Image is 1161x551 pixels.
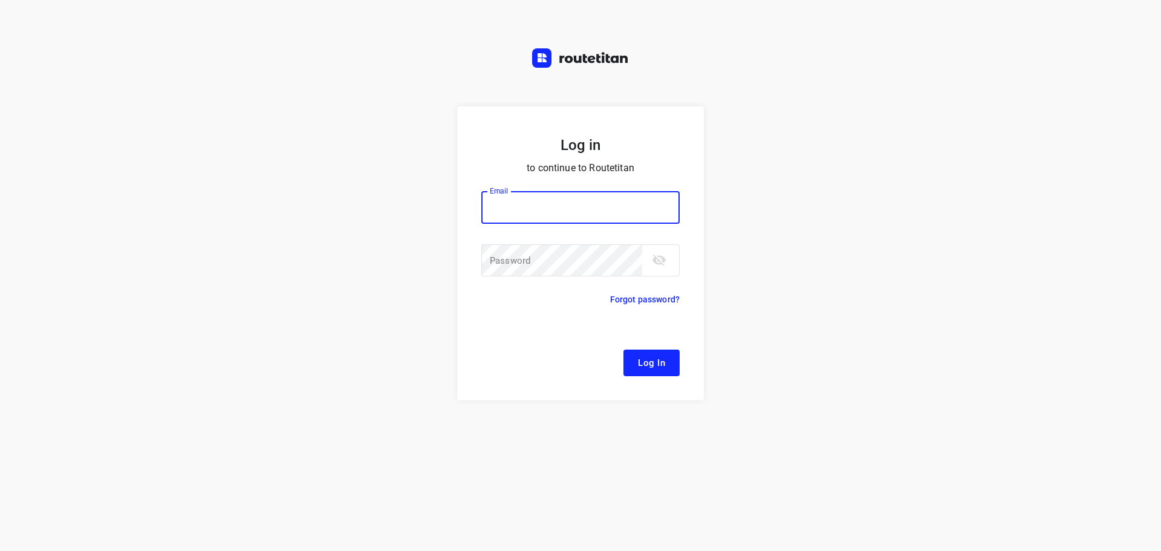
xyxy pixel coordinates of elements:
h5: Log in [481,135,680,155]
button: Log In [623,350,680,376]
img: Routetitan [532,48,629,68]
p: to continue to Routetitan [481,160,680,177]
span: Log In [638,355,665,371]
button: toggle password visibility [647,248,671,272]
p: Forgot password? [610,292,680,307]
